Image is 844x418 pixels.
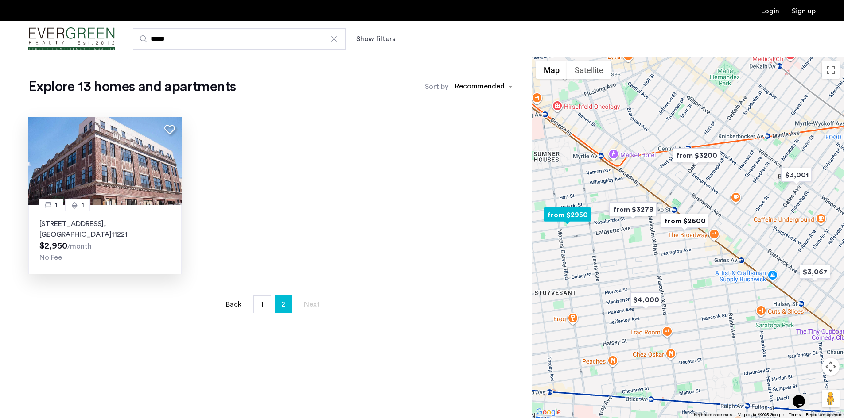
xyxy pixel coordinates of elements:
[39,254,62,261] span: No Fee
[778,165,815,185] div: $3,001
[796,262,834,282] div: $3,067
[28,78,236,96] h1: Explore 13 homes and apartments
[225,296,243,313] a: Back
[822,358,840,376] button: Map camera controls
[356,34,395,44] button: Show or hide filters
[28,23,115,56] img: logo
[627,290,665,310] div: $4,000
[536,61,567,79] button: Show street map
[606,199,660,219] div: from $3278
[281,297,285,311] span: 2
[425,81,448,92] label: Sort by
[822,390,840,407] button: Drag Pegman onto the map to open Street View
[28,295,517,313] nav: Pagination
[82,200,84,211] span: 1
[792,8,816,15] a: Registration
[822,61,840,79] button: Toggle fullscreen view
[55,200,58,211] span: 1
[806,412,841,418] a: Report a map error
[67,243,92,250] sub: /month
[761,8,779,15] a: Login
[567,61,611,79] button: Show satellite imagery
[669,146,723,165] div: from $3200
[304,301,320,308] span: Next
[39,242,67,250] span: $2,950
[451,79,517,95] ng-select: sort-apartment
[694,412,732,418] button: Keyboard shortcuts
[789,383,817,409] iframe: chat widget
[39,219,171,240] p: [STREET_ADDRESS] 11221
[261,301,264,308] span: 1
[28,117,182,205] img: 1998_638349064855186299.jpeg
[540,205,595,225] div: from $2950
[737,413,784,417] span: Map data ©2025 Google
[454,81,505,94] div: Recommended
[534,406,563,418] a: Open this area in Google Maps (opens a new window)
[133,28,346,50] input: Apartment Search
[28,23,115,56] a: Cazamio Logo
[534,406,563,418] img: Google
[657,211,712,231] div: from $2600
[789,412,801,418] a: Terms (opens in new tab)
[28,205,182,274] a: 11[STREET_ADDRESS], [GEOGRAPHIC_DATA]11221No Fee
